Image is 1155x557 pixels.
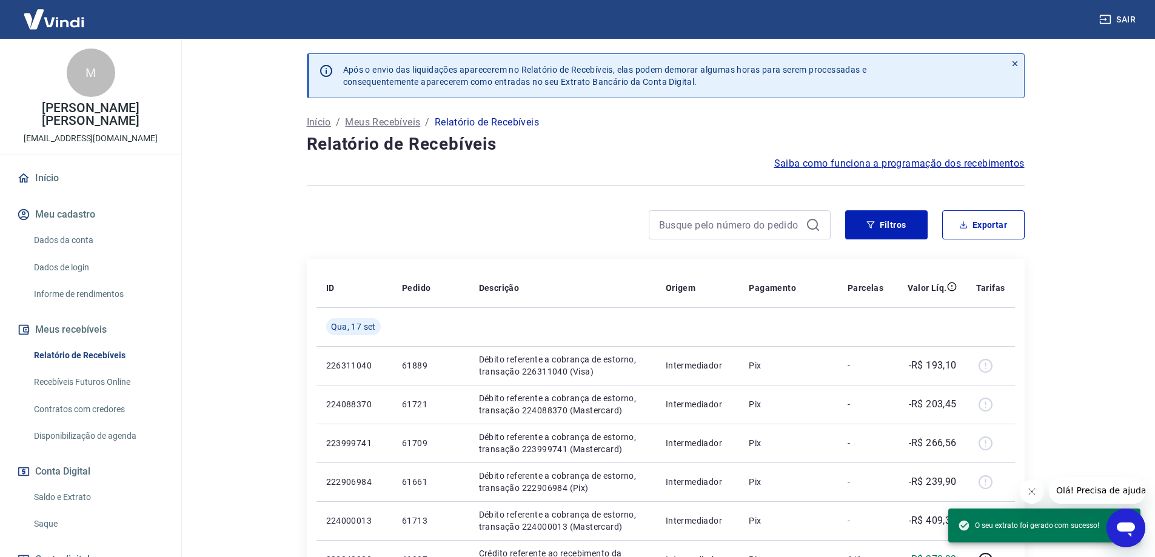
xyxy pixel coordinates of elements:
p: Pix [749,476,828,488]
a: Início [307,115,331,130]
p: - [848,359,883,372]
p: 224088370 [326,398,383,410]
a: Contratos com credores [29,397,167,422]
p: 226311040 [326,359,383,372]
p: 61661 [402,476,460,488]
p: / [336,115,340,130]
p: Relatório de Recebíveis [435,115,539,130]
a: Disponibilização de agenda [29,424,167,449]
p: 223999741 [326,437,383,449]
p: -R$ 193,10 [909,358,957,373]
button: Meus recebíveis [15,316,167,343]
p: - [848,515,883,527]
div: M [67,48,115,97]
p: 61889 [402,359,460,372]
iframe: Botão para abrir a janela de mensagens [1106,509,1145,547]
button: Filtros [845,210,928,239]
p: 61709 [402,437,460,449]
p: Intermediador [666,437,730,449]
p: -R$ 266,56 [909,436,957,450]
button: Sair [1097,8,1140,31]
span: Olá! Precisa de ajuda? [7,8,102,18]
p: 224000013 [326,515,383,527]
a: Saiba como funciona a programação dos recebimentos [774,156,1025,171]
span: Qua, 17 set [331,321,376,333]
a: Início [15,165,167,192]
button: Exportar [942,210,1025,239]
a: Informe de rendimentos [29,282,167,307]
p: - [848,437,883,449]
a: Dados da conta [29,228,167,253]
p: 61713 [402,515,460,527]
p: Pix [749,515,828,527]
a: Saque [29,512,167,536]
p: Intermediador [666,515,730,527]
p: Parcelas [848,282,883,294]
p: Valor Líq. [908,282,947,294]
a: Saldo e Extrato [29,485,167,510]
p: / [425,115,429,130]
p: ID [326,282,335,294]
h4: Relatório de Recebíveis [307,132,1025,156]
p: Pix [749,437,828,449]
span: O seu extrato foi gerado com sucesso! [958,519,1099,532]
p: Débito referente a cobrança de estorno, transação 223999741 (Mastercard) [479,431,646,455]
p: - [848,476,883,488]
p: -R$ 239,90 [909,475,957,489]
p: -R$ 409,30 [909,513,957,528]
button: Conta Digital [15,458,167,485]
p: -R$ 203,45 [909,397,957,412]
p: Pagamento [749,282,796,294]
input: Busque pelo número do pedido [659,216,801,234]
p: Débito referente a cobrança de estorno, transação 222906984 (Pix) [479,470,646,494]
p: Tarifas [976,282,1005,294]
p: 222906984 [326,476,383,488]
p: Origem [666,282,695,294]
p: Intermediador [666,398,730,410]
p: Pix [749,398,828,410]
p: Após o envio das liquidações aparecerem no Relatório de Recebíveis, elas podem demorar algumas ho... [343,64,867,88]
button: Meu cadastro [15,201,167,228]
p: Pix [749,359,828,372]
p: [EMAIL_ADDRESS][DOMAIN_NAME] [24,132,158,145]
p: 61721 [402,398,460,410]
p: Pedido [402,282,430,294]
iframe: Mensagem da empresa [1049,477,1145,504]
iframe: Fechar mensagem [1020,479,1044,504]
img: Vindi [15,1,93,38]
a: Relatório de Recebíveis [29,343,167,368]
a: Meus Recebíveis [345,115,420,130]
p: - [848,398,883,410]
a: Dados de login [29,255,167,280]
p: Intermediador [666,476,730,488]
p: Débito referente a cobrança de estorno, transação 224000013 (Mastercard) [479,509,646,533]
p: Intermediador [666,359,730,372]
p: Débito referente a cobrança de estorno, transação 226311040 (Visa) [479,353,646,378]
a: Recebíveis Futuros Online [29,370,167,395]
p: Descrição [479,282,520,294]
p: [PERSON_NAME] [PERSON_NAME] [10,102,172,127]
p: Débito referente a cobrança de estorno, transação 224088370 (Mastercard) [479,392,646,416]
